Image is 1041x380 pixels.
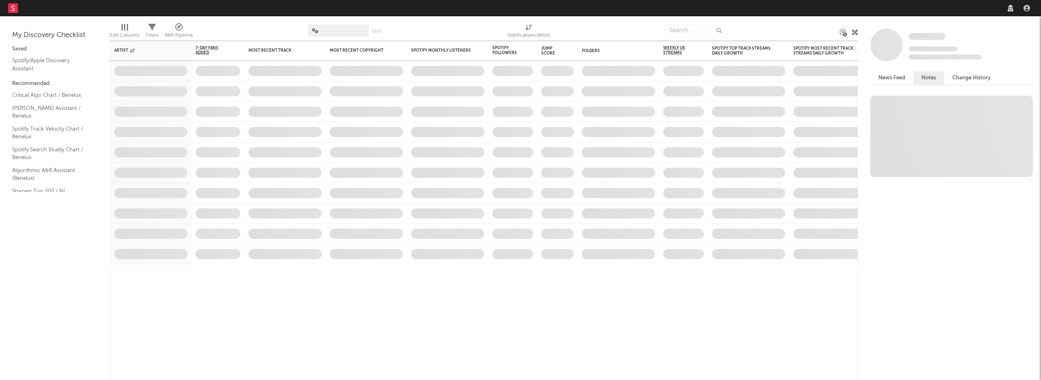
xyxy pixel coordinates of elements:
div: Artist [114,48,175,53]
span: Tracking Since: [DATE] [909,46,958,51]
span: Weekly US Streams [663,46,692,55]
button: Save [372,29,382,34]
a: Some Artist [909,33,945,41]
div: Edit Columns [110,31,139,40]
div: Most Recent Copyright [330,48,391,53]
span: 7-Day Fans Added [196,46,228,55]
div: Most Recent Track [248,48,309,53]
div: Spotify Most Recent Track Streams Daily Growth [793,46,854,56]
div: Edit Columns [110,20,139,44]
span: Some Artist [909,33,945,40]
div: My Discovery Checklist [12,31,98,40]
span: 0 fans last week [909,55,982,59]
a: Algorithmic A&R Assistant (Benelux) [12,166,89,183]
div: Saved [12,44,98,54]
div: Spotify Top Track Streams Daily Growth [712,46,773,56]
div: A&R Pipeline [165,31,193,40]
div: Jump Score [541,46,562,56]
a: Spotify Track Velocity Chart / Benelux [12,124,89,141]
a: [PERSON_NAME] Assistant / Benelux [12,104,89,120]
div: Recommended [12,79,98,89]
button: Change History [944,71,999,85]
button: Notes [913,71,944,85]
a: Spotify/Apple Discovery Assistant [12,56,89,73]
div: Filters [146,31,159,40]
a: Spotify Search Virality Chart / Benelux [12,145,89,162]
div: Folders [582,48,643,53]
div: Notifications (Artist) [507,20,550,44]
div: Notifications (Artist) [507,31,550,40]
a: Shazam Top 200 / NL [12,187,89,196]
div: A&R Pipeline [165,20,193,44]
div: Filters [146,20,159,44]
div: Spotify Followers [492,46,521,55]
button: News Feed [870,71,913,85]
a: Critical Algo Chart / Benelux [12,91,89,100]
div: Spotify Monthly Listeners [411,48,472,53]
input: Search... [665,24,726,37]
